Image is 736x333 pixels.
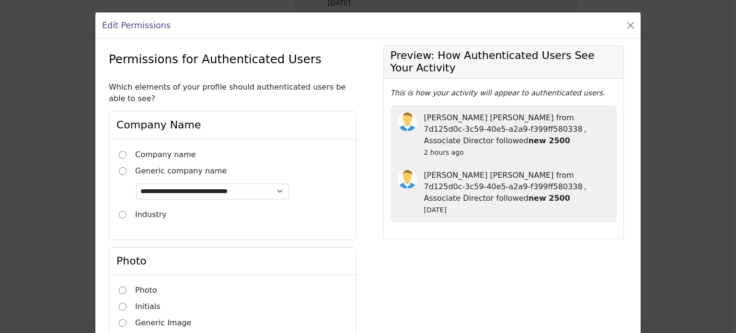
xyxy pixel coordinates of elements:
button: Close [624,19,637,32]
label: Generic company name [135,165,227,177]
label: Industry [135,209,167,220]
p: Which elements of your profile should authenticated users be able to see? [109,81,356,104]
div: followed [424,170,610,204]
span: [PERSON_NAME] [424,113,488,122]
img: avtar-image [398,112,417,131]
h3: Permissions for Authenticated Users [109,52,322,66]
p: This is how your activity will appear to authenticated users. [391,88,617,99]
span: [PERSON_NAME] [424,171,488,180]
h1: Edit Permissions [102,19,171,32]
label: Photo [135,285,157,296]
div: 2 hours ago [424,148,610,158]
label: Company name [135,149,196,161]
strong: new 2500 [529,136,570,145]
label: Initials [135,301,161,312]
div: [DATE] [424,205,610,215]
h3: Preview: How Authenticated Users See Your Activity [391,49,617,75]
strong: new 2500 [529,194,570,203]
span: [PERSON_NAME] [490,113,554,122]
img: avtar-image [398,170,417,189]
label: Generic Image [135,317,191,329]
h4: Photo [116,255,349,267]
h4: Company Name [116,119,349,131]
span: [PERSON_NAME] [490,171,554,180]
div: followed [424,112,610,147]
